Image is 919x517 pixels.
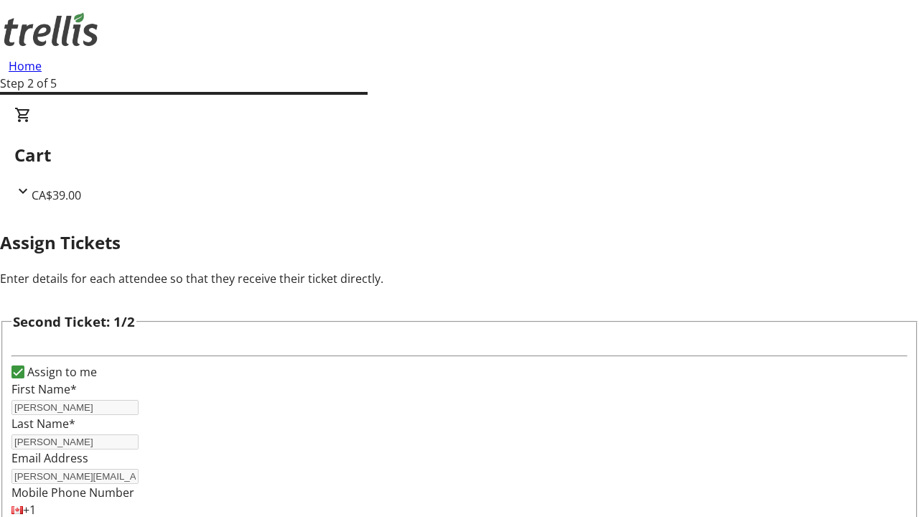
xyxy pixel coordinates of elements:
span: CA$39.00 [32,187,81,203]
label: Last Name* [11,416,75,432]
label: Email Address [11,450,88,466]
div: CartCA$39.00 [14,106,905,204]
label: First Name* [11,381,77,397]
h3: Second Ticket: 1/2 [13,312,135,332]
h2: Cart [14,142,905,168]
label: Mobile Phone Number [11,485,134,500]
label: Assign to me [24,363,97,381]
